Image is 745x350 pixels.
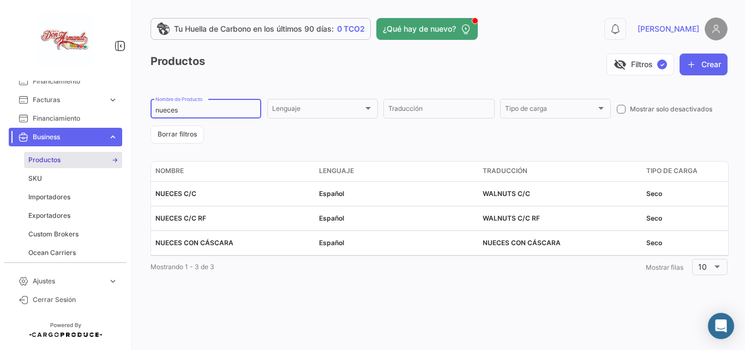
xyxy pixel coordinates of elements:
[705,17,728,40] img: placeholder-user.png
[155,239,233,247] span: NUECES CON CÁSCARA
[646,263,683,271] span: Mostrar filas
[33,276,104,286] span: Ajustes
[151,162,315,181] datatable-header-cell: Nombre
[646,214,662,222] span: Seco
[319,214,344,222] span: Español
[174,23,334,34] span: Tu Huella de Carbono en los últimos 90 días:
[646,166,698,176] span: Tipo de carga
[33,114,118,123] span: Financiamiento
[376,18,478,40] button: ¿Qué hay de nuevo?
[708,313,734,339] div: Abrir Intercom Messenger
[108,95,118,105] span: expand_more
[28,229,79,239] span: Custom Brokers
[478,162,642,181] datatable-header-cell: Traducción
[505,106,596,114] span: Tipo de carga
[319,239,344,247] span: Español
[337,23,365,34] span: 0 TCO2
[24,189,122,205] a: Importadores
[9,109,122,128] a: Financiamiento
[151,18,371,40] a: Tu Huella de Carbono en los últimos 90 días:0 TCO2
[319,189,344,198] span: Español
[24,226,122,242] a: Custom Brokers
[155,214,206,222] span: NUECES C/C RF
[483,239,561,247] span: NUECES CON CÁSCARA
[155,189,196,198] span: NUECES C/C
[33,295,118,305] span: Cerrar Sesión
[383,23,456,34] span: ¿Qué hay de nuevo?
[24,207,122,224] a: Exportadores
[24,245,122,261] a: Ocean Carriers
[606,54,674,75] button: visibility_offFiltros✓
[698,262,707,271] span: 10
[630,104,712,114] span: Mostrar solo desactivados
[151,126,204,144] button: Borrar filtros
[33,76,118,86] span: Financiamiento
[38,13,93,68] img: ae0524ed-3193-4fad-8319-24b1030f5300.jpeg
[272,106,363,114] span: Lenguaje
[28,192,70,202] span: Importadores
[657,60,667,69] span: ✓
[319,166,354,176] span: Lenguaje
[24,152,122,168] a: Productos
[9,72,122,91] a: Financiamiento
[151,263,214,271] span: Mostrando 1 - 3 de 3
[646,239,662,247] span: Seco
[646,189,662,198] span: Seco
[28,155,61,165] span: Productos
[28,211,70,221] span: Exportadores
[108,276,118,286] span: expand_more
[28,248,76,258] span: Ocean Carriers
[315,162,478,181] datatable-header-cell: Lenguaje
[614,58,627,71] span: visibility_off
[33,132,104,142] span: Business
[483,166,527,176] span: Traducción
[483,189,530,198] span: WALNUTS C/C
[28,174,42,183] span: SKU
[483,214,540,222] span: WALNUTS C/C RF
[33,95,104,105] span: Facturas
[680,54,728,75] button: Crear
[24,170,122,187] a: SKU
[638,23,699,34] span: [PERSON_NAME]
[155,166,184,176] span: Nombre
[151,54,205,69] h3: Productos
[108,132,118,142] span: expand_more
